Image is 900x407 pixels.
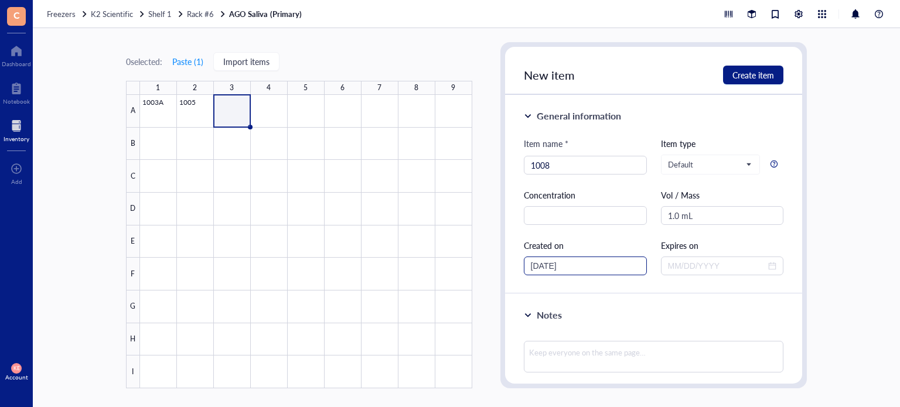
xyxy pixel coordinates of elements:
[126,323,140,356] div: H
[723,66,783,84] button: Create item
[91,8,133,19] span: K2 Scientific
[340,81,345,95] div: 6
[126,258,140,290] div: F
[524,189,647,201] div: Concentration
[148,9,227,19] a: Shelf 1Rack #6
[668,159,751,170] span: Default
[126,355,140,388] div: I
[126,128,140,160] div: B
[187,8,214,19] span: Rack #6
[126,290,140,323] div: G
[126,160,140,193] div: C
[524,67,575,83] span: New item
[126,95,140,128] div: A
[524,137,568,150] div: Item name
[3,98,30,105] div: Notebook
[377,81,381,95] div: 7
[632,262,640,270] span: close-circle
[4,135,29,142] div: Inventory
[91,9,146,19] a: K2 Scientific
[193,81,197,95] div: 2
[537,308,562,322] div: Notes
[661,239,784,252] div: Expires on
[148,8,172,19] span: Shelf 1
[126,225,140,258] div: E
[11,178,22,185] div: Add
[531,259,629,272] input: MM/DD/YYYY
[229,9,304,19] a: AGO Saliva (Primary)
[4,117,29,142] a: Inventory
[47,9,88,19] a: Freezers
[451,81,455,95] div: 9
[267,81,271,95] div: 4
[524,239,647,252] div: Created on
[3,79,30,105] a: Notebook
[661,189,784,201] div: Vol / Mass
[13,365,20,371] span: KE
[537,109,621,123] div: General information
[414,81,418,95] div: 8
[304,81,308,95] div: 5
[2,42,31,67] a: Dashboard
[732,70,774,80] span: Create item
[2,60,31,67] div: Dashboard
[47,8,76,19] span: Freezers
[13,8,20,22] span: C
[172,52,204,71] button: Paste (1)
[230,81,234,95] div: 3
[668,259,766,272] input: MM/DD/YYYY
[5,374,28,381] div: Account
[213,52,279,71] button: Import items
[126,55,162,68] div: 0 selected:
[126,193,140,225] div: D
[223,57,270,66] span: Import items
[156,81,160,95] div: 1
[661,137,784,150] div: Item type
